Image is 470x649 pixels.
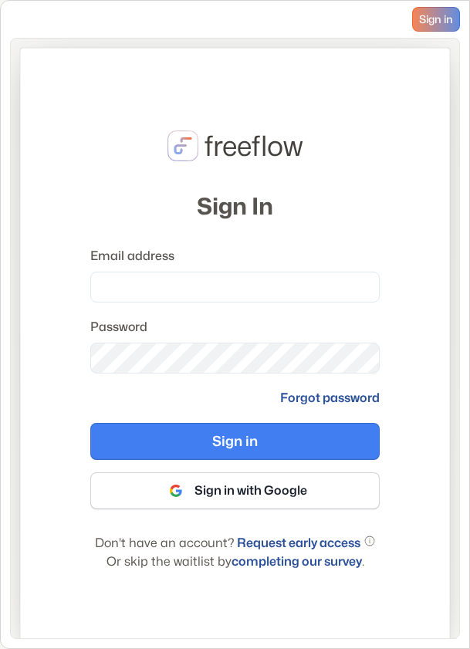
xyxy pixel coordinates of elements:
h2: Sign In [197,191,273,222]
label: Password [90,318,370,336]
p: freeflow [205,125,303,167]
button: Sign in [90,423,380,460]
label: Email address [90,247,370,265]
span: Sign in [419,13,453,26]
a: Request early access [237,536,360,550]
p: Don't have an account? Or skip the waitlist by . [90,534,380,571]
button: Sign in with Google [90,472,380,509]
a: Forgot password [280,389,380,407]
a: Sign in [412,7,460,32]
a: completing our survey [232,554,362,569]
